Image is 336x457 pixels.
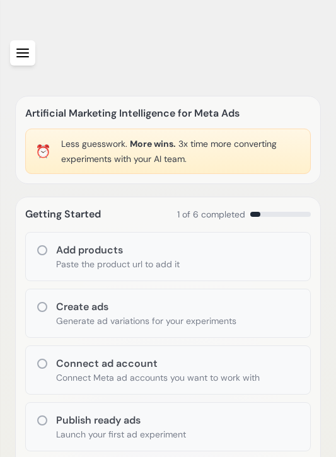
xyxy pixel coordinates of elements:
[56,258,180,270] p: Paste the product url to add it
[56,315,236,327] p: Generate ad variations for your experiments
[25,106,240,121] h1: Artificial Marketing Intelligence for Meta Ads
[56,428,186,441] p: Launch your first ad experiment
[130,138,176,149] span: More wins.
[56,371,260,384] p: Connect Meta ad accounts you want to work with
[25,207,101,222] h2: Getting Started
[177,208,245,221] span: 1 of 6 completed
[35,142,51,160] div: ⏰
[56,243,180,258] h3: Add products
[56,299,236,315] h3: Create ads
[56,413,186,428] h3: Publish ready ads
[56,356,260,371] h3: Connect ad account
[61,138,127,149] span: Less guesswork.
